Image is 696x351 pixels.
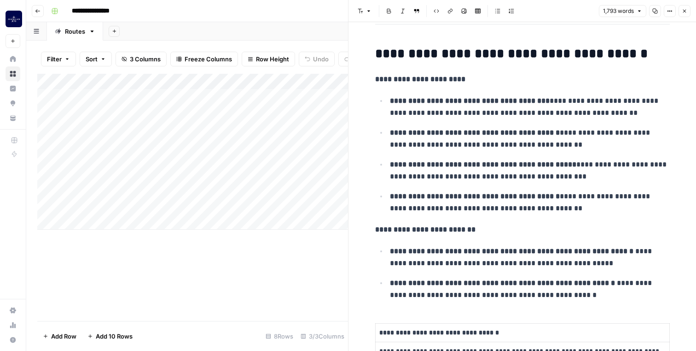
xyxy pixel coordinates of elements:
span: Freeze Columns [185,54,232,64]
button: Add Row [37,329,82,344]
a: Opportunities [6,96,20,111]
span: 1,793 words [603,7,634,15]
span: Sort [86,54,98,64]
a: Settings [6,303,20,318]
span: Add 10 Rows [96,332,133,341]
button: Sort [80,52,112,66]
a: Your Data [6,111,20,125]
a: Browse [6,66,20,81]
button: Help + Support [6,333,20,347]
button: Add 10 Rows [82,329,138,344]
button: 3 Columns [116,52,167,66]
div: 8 Rows [262,329,297,344]
span: Filter [47,54,62,64]
img: Magellan Jets Logo [6,11,22,27]
button: Row Height [242,52,295,66]
span: Undo [313,54,329,64]
span: Row Height [256,54,289,64]
a: Usage [6,318,20,333]
button: 1,793 words [599,5,646,17]
button: Filter [41,52,76,66]
a: Insights [6,81,20,96]
a: Home [6,52,20,66]
div: Routes [65,27,85,36]
button: Freeze Columns [170,52,238,66]
a: Routes [47,22,103,41]
span: 3 Columns [130,54,161,64]
div: 3/3 Columns [297,329,348,344]
span: Add Row [51,332,76,341]
button: Workspace: Magellan Jets [6,7,20,30]
button: Undo [299,52,335,66]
